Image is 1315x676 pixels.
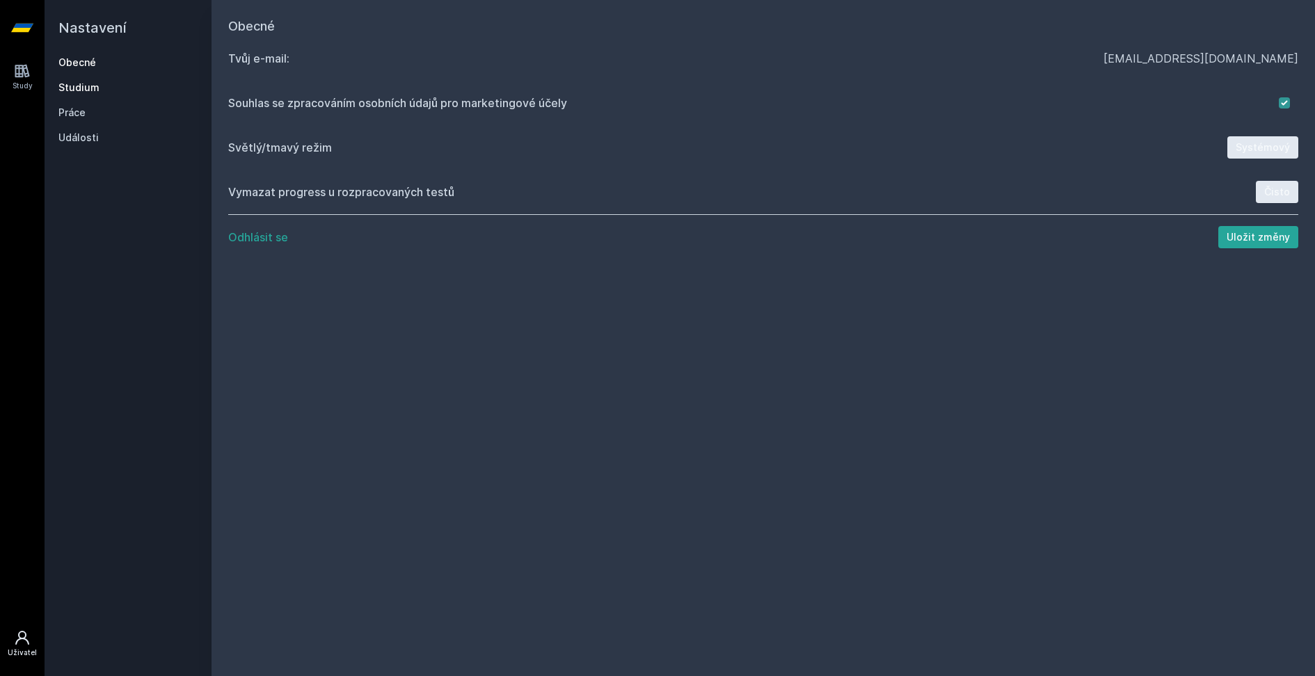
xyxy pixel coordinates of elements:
[13,81,33,91] div: Study
[3,622,42,665] a: Uživatel
[58,56,198,70] a: Obecné
[1218,226,1298,248] button: Uložit změny
[228,229,288,246] button: Odhlásit se
[1227,136,1298,159] button: Systémový
[228,17,1298,36] h1: Obecné
[8,647,37,658] div: Uživatel
[58,106,198,120] a: Práce
[58,81,198,95] a: Studium
[1103,50,1298,67] div: [EMAIL_ADDRESS][DOMAIN_NAME]
[228,184,1256,200] div: Vymazat progress u rozpracovaných testů
[3,56,42,98] a: Study
[228,95,1279,111] div: Souhlas se zpracováním osobních údajů pro marketingové účely
[58,131,198,145] a: Události
[1256,181,1298,203] button: Čisto
[228,50,1103,67] div: Tvůj e‑mail:
[228,139,1227,156] div: Světlý/tmavý režim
